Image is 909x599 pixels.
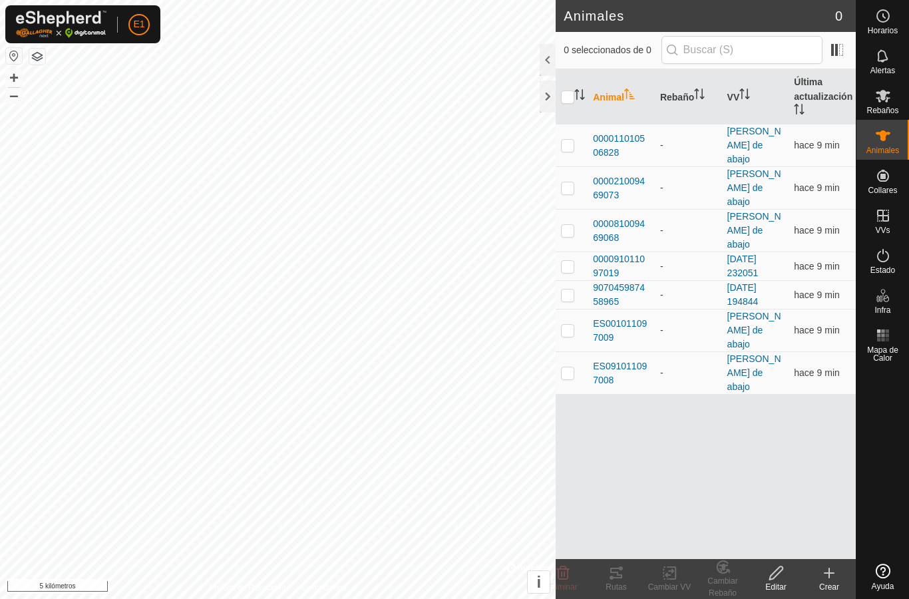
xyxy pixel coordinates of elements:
font: Cambiar Rebaño [707,576,737,598]
font: – [9,86,18,104]
a: [PERSON_NAME] de abajo [727,211,781,250]
font: 907045987458965 [593,282,645,307]
font: 000011010506828 [593,133,645,158]
font: Mapa de Calor [867,345,898,363]
a: Política de Privacidad [209,582,285,594]
font: hace 9 min [794,367,839,378]
input: Buscar (S) [661,36,822,64]
p-sorticon: Activar para ordenar [574,91,585,102]
span: 1 de octubre de 2025, 0:36 [794,325,839,335]
font: + [9,69,19,87]
font: 000021009469073 [593,176,645,200]
font: hace 9 min [794,140,839,150]
span: 1 de octubre de 2025, 0:36 [794,140,839,150]
font: hace 9 min [794,325,839,335]
font: 000081009469068 [593,218,645,243]
font: E1 [133,19,144,29]
font: hace 9 min [794,182,839,193]
font: hace 9 min [794,290,839,300]
span: 1 de octubre de 2025, 0:36 [794,261,839,272]
font: Collares [868,186,897,195]
button: i [528,571,550,593]
font: Última actualización [794,77,852,102]
a: [PERSON_NAME] de abajo [727,353,781,392]
font: - [660,261,663,272]
font: Rebaños [866,106,898,115]
font: ES091011097008 [593,361,647,385]
button: Restablecer Mapa [6,48,22,64]
font: Estado [870,266,895,275]
font: Animales [564,9,624,23]
font: VV [727,92,740,102]
font: - [660,225,663,236]
font: - [660,367,663,378]
a: [PERSON_NAME] de abajo [727,126,781,164]
font: Animal [593,92,624,102]
font: Alertas [870,66,895,75]
font: 0 [835,9,842,23]
span: 1 de octubre de 2025, 0:36 [794,290,839,300]
font: Horarios [868,26,898,35]
p-sorticon: Activar para ordenar [694,91,705,101]
span: 1 de octubre de 2025, 0:36 [794,225,839,236]
font: Animales [866,146,899,155]
a: [DATE] 194844 [727,282,759,307]
font: Eliminar [548,582,577,592]
font: 0 seleccionados de 0 [564,45,651,55]
font: VVs [875,226,890,235]
font: Crear [819,582,839,592]
button: Capas del Mapa [29,49,45,65]
button: + [6,70,22,86]
font: Política de Privacidad [209,583,285,592]
font: hace 9 min [794,261,839,272]
font: 000091011097019 [593,254,645,278]
font: - [660,182,663,193]
a: [PERSON_NAME] de abajo [727,311,781,349]
font: Ayuda [872,582,894,591]
span: 1 de octubre de 2025, 0:36 [794,182,839,193]
a: Contáctenos [302,582,347,594]
font: - [660,325,663,335]
p-sorticon: Activar para ordenar [739,91,750,101]
p-sorticon: Activar para ordenar [624,91,635,101]
p-sorticon: Activar para ordenar [794,106,805,116]
font: i [536,573,541,591]
a: Ayuda [856,558,909,596]
font: - [660,290,663,300]
span: 1 de octubre de 2025, 0:36 [794,367,839,378]
font: - [660,140,663,150]
font: Rutas [606,582,626,592]
img: Logotipo de Gallagher [16,11,106,38]
font: Rebaño [660,92,694,102]
font: Cambiar VV [648,582,691,592]
a: [DATE] 232051 [727,254,759,278]
font: Infra [874,305,890,315]
button: – [6,87,22,103]
font: hace 9 min [794,225,839,236]
font: Editar [765,582,786,592]
font: ES001011097009 [593,318,647,343]
font: Contáctenos [302,583,347,592]
a: [PERSON_NAME] de abajo [727,168,781,207]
